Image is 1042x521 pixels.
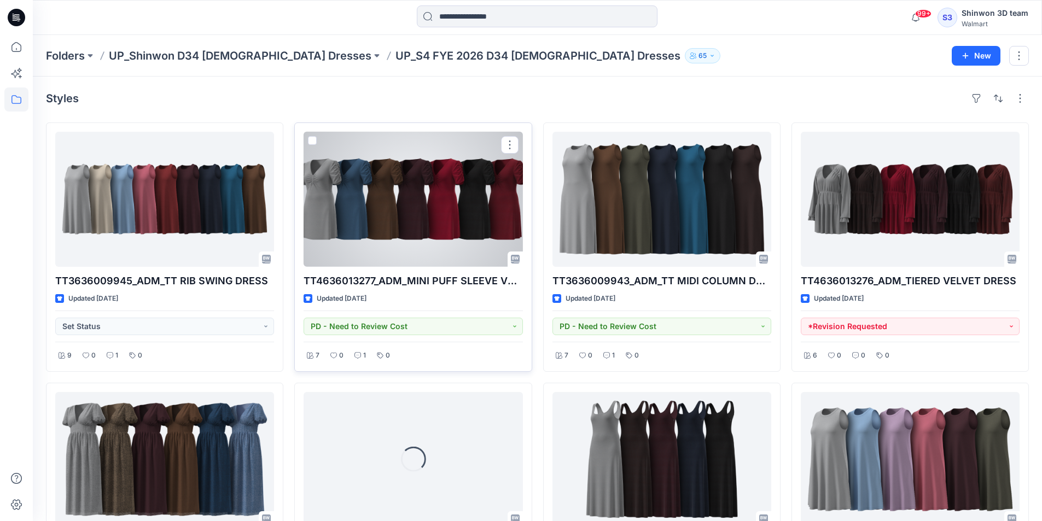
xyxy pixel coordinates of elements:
p: 65 [698,50,707,62]
button: 65 [685,48,720,63]
p: 0 [588,350,592,361]
h4: Styles [46,92,79,105]
p: 0 [138,350,142,361]
p: 6 [813,350,817,361]
p: Updated [DATE] [566,293,615,305]
button: New [952,46,1000,66]
a: TT3636009943_ADM_TT MIDI COLUMN DRESS [552,132,771,267]
p: 0 [91,350,96,361]
p: 0 [885,350,889,361]
p: UP_S4 FYE 2026 D34 [DEMOGRAPHIC_DATA] Dresses [395,48,680,63]
p: 0 [386,350,390,361]
a: UP_Shinwon D34 [DEMOGRAPHIC_DATA] Dresses [109,48,371,63]
p: TT3636009945_ADM_TT RIB SWING DRESS [55,273,274,289]
p: TT4636013277_ADM_MINI PUFF SLEEVE VELVET DRESS [304,273,522,289]
div: Shinwon 3D team [962,7,1028,20]
p: 1 [115,350,118,361]
a: Folders [46,48,85,63]
div: Walmart [962,20,1028,28]
p: 7 [316,350,319,361]
span: 99+ [915,9,932,18]
p: 0 [339,350,344,361]
p: 0 [634,350,639,361]
p: TT4636013276_ADM_TIERED VELVET DRESS [801,273,1020,289]
a: TT4636013277_ADM_MINI PUFF SLEEVE VELVET DRESS [304,132,522,267]
p: Updated [DATE] [814,293,864,305]
a: TT4636013276_ADM_TIERED VELVET DRESS [801,132,1020,267]
p: 0 [861,350,865,361]
p: 1 [363,350,366,361]
p: Updated [DATE] [317,293,366,305]
p: Updated [DATE] [68,293,118,305]
div: S3 [938,8,957,27]
p: 0 [837,350,841,361]
a: TT3636009945_ADM_TT RIB SWING DRESS [55,132,274,267]
p: 9 [67,350,72,361]
p: 7 [564,350,568,361]
p: 1 [612,350,615,361]
p: TT3636009943_ADM_TT MIDI COLUMN DRESS [552,273,771,289]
